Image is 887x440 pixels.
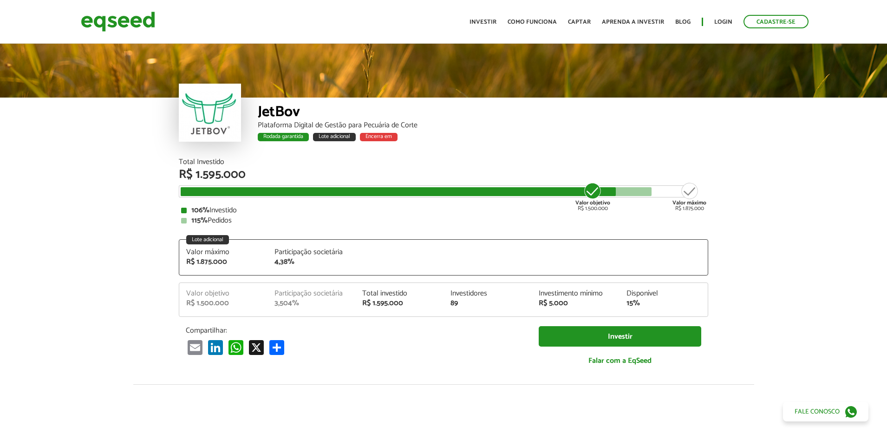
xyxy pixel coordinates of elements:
[186,326,525,335] p: Compartilhar:
[672,198,706,207] strong: Valor máximo
[274,300,349,307] div: 3,504%
[602,19,664,25] a: Aprenda a investir
[508,19,557,25] a: Como funciona
[227,340,245,355] a: WhatsApp
[626,300,701,307] div: 15%
[575,198,610,207] strong: Valor objetivo
[539,290,613,297] div: Investimento mínimo
[206,340,225,355] a: LinkedIn
[258,122,708,129] div: Plataforma Digital de Gestão para Pecuária de Corte
[360,133,398,141] div: Encerra em
[186,249,261,256] div: Valor máximo
[626,290,701,297] div: Disponível
[362,290,437,297] div: Total investido
[672,182,706,211] div: R$ 1.875.000
[714,19,732,25] a: Login
[539,351,701,370] a: Falar com a EqSeed
[675,19,691,25] a: Blog
[783,402,868,421] a: Fale conosco
[450,290,525,297] div: Investidores
[181,217,706,224] div: Pedidos
[539,300,613,307] div: R$ 5.000
[186,300,261,307] div: R$ 1.500.000
[575,182,610,211] div: R$ 1.500.000
[186,290,261,297] div: Valor objetivo
[179,158,708,166] div: Total Investido
[539,326,701,347] a: Investir
[274,258,349,266] div: 4,38%
[186,340,204,355] a: Email
[258,133,309,141] div: Rodada garantida
[267,340,286,355] a: Compartilhar
[191,204,209,217] strong: 106%
[186,258,261,266] div: R$ 1.875.000
[179,169,708,181] div: R$ 1.595.000
[568,19,591,25] a: Captar
[81,9,155,34] img: EqSeed
[258,105,708,122] div: JetBov
[470,19,496,25] a: Investir
[274,290,349,297] div: Participação societária
[362,300,437,307] div: R$ 1.595.000
[181,207,706,214] div: Investido
[191,214,208,227] strong: 115%
[450,300,525,307] div: 89
[186,235,229,244] div: Lote adicional
[274,249,349,256] div: Participação societária
[313,133,356,141] div: Lote adicional
[744,15,809,28] a: Cadastre-se
[247,340,266,355] a: X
